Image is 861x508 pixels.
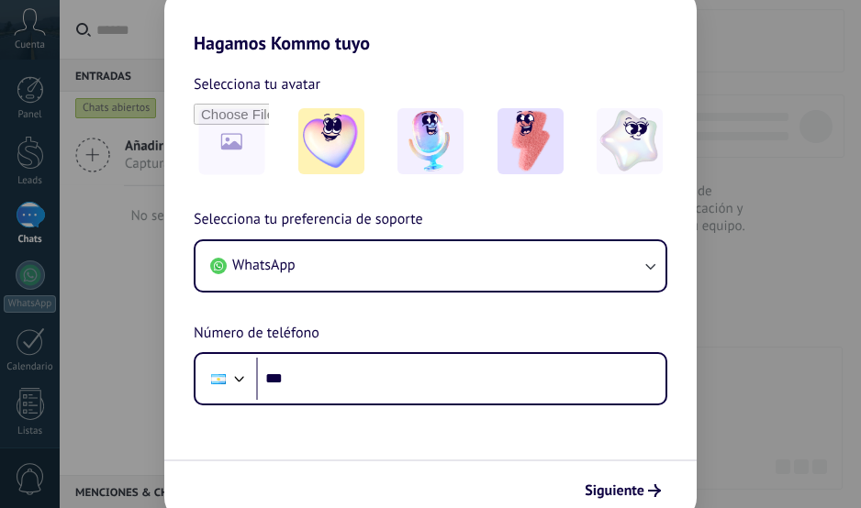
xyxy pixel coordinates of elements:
button: WhatsApp [196,241,665,291]
span: Siguiente [585,484,644,497]
img: -4.jpeg [597,108,663,174]
span: WhatsApp [232,256,296,274]
span: Selecciona tu preferencia de soporte [194,208,423,232]
span: Número de teléfono [194,322,319,346]
button: Siguiente [576,475,669,506]
img: -3.jpeg [498,108,564,174]
img: -1.jpeg [298,108,364,174]
div: Argentina: + 54 [201,359,236,398]
img: -2.jpeg [397,108,464,174]
span: Selecciona tu avatar [194,72,320,96]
